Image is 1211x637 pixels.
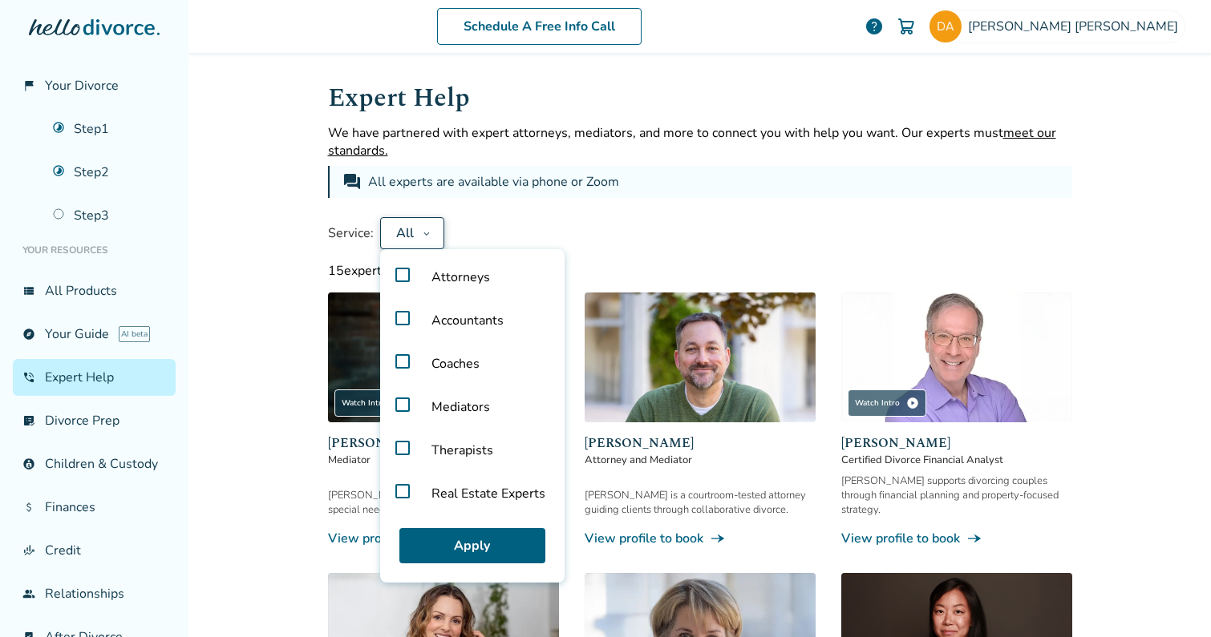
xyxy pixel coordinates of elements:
[334,389,413,417] div: Watch Intro
[841,474,1072,517] div: [PERSON_NAME] supports divorcing couples through financial planning and property-focused strategy.
[585,453,816,467] span: Attorney and Mediator
[585,292,816,422] img: Neil Forester
[841,530,1072,547] a: View profile to bookline_end_arrow_notch
[45,77,119,95] span: Your Divorce
[328,433,559,453] span: [PERSON_NAME] [PERSON_NAME]
[841,433,1072,453] span: [PERSON_NAME]
[930,10,962,42] img: desireeabeyta@gmail.com
[43,111,176,147] a: Step1
[13,316,176,353] a: exploreYour GuideAI beta
[848,389,926,417] div: Watch Intro
[22,284,35,297] span: view_list
[419,472,558,515] span: Real Estate Experts
[968,18,1185,35] span: [PERSON_NAME] [PERSON_NAME]
[368,172,622,192] div: All experts are available via phone or Zoom
[399,528,545,563] button: Apply
[841,453,1072,467] span: Certified Divorce Financial Analyst
[328,488,559,517] div: [PERSON_NAME] helps families, especially with special needs, resolve conflict peacefully.
[328,453,559,467] span: Mediator
[22,79,35,92] span: flag_2
[328,530,559,547] a: View profile to bookline_end_arrow_notch
[342,172,362,192] span: forum
[13,489,176,526] a: attach_moneyFinances
[906,397,919,409] span: play_circle
[22,328,35,341] span: explore
[419,342,492,385] span: Coaches
[437,8,642,45] a: Schedule A Free Info Call
[13,575,176,612] a: groupRelationships
[841,292,1072,422] img: Jeff Landers
[13,402,176,439] a: list_alt_checkDivorce Prep
[585,530,816,547] a: View profile to bookline_end_arrow_notch
[328,79,1072,118] h1: Expert Help
[13,67,176,104] a: flag_2Your Divorce
[966,530,982,546] span: line_end_arrow_notch
[585,433,816,453] span: [PERSON_NAME]
[13,445,176,482] a: account_childChildren & Custody
[43,197,176,234] a: Step3
[419,429,506,472] span: Therapists
[585,488,816,517] div: [PERSON_NAME] is a courtroom-tested attorney guiding clients through collaborative divorce.
[328,262,1072,280] div: 15 experts available with current filters.
[865,17,884,36] a: help
[380,217,444,249] button: All
[328,224,374,242] span: Service:
[328,292,559,422] img: Claudia Brown Coulter
[419,256,503,299] span: Attorneys
[22,458,35,470] span: account_child
[22,371,35,384] span: phone_in_talk
[710,530,726,546] span: line_end_arrow_notch
[13,234,176,266] li: Your Resources
[13,272,176,309] a: view_listAll Products
[419,299,516,342] span: Accountants
[419,385,503,429] span: Mediators
[22,414,35,427] span: list_alt_check
[328,124,1056,159] span: meet our standards.
[22,544,35,557] span: finance_mode
[13,359,176,396] a: phone_in_talkExpert Help
[394,224,416,242] div: All
[897,17,916,36] img: Cart
[119,326,150,342] span: AI beta
[13,532,176,569] a: finance_modeCredit
[328,124,1072,159] p: We have partnered with expert attorneys, mediators, and more to connect you with help you want. O...
[22,587,35,600] span: group
[43,154,176,191] a: Step2
[22,501,35,514] span: attach_money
